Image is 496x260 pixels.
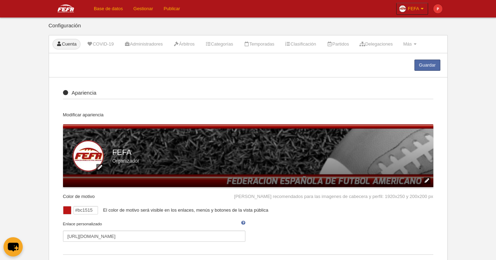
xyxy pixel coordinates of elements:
[120,39,167,49] a: Administradores
[399,5,406,12] img: Oazxt6wLFNvE.30x30.jpg
[63,187,102,200] div: Color de motivo
[281,39,320,49] a: Clasificación
[63,112,433,124] div: Modificar apariencia
[408,5,419,12] span: FEFA
[63,221,246,242] label: Enlace personalizado
[53,39,81,49] a: Cuenta
[403,41,412,47] span: Más
[356,39,397,49] a: Delegaciones
[4,237,23,256] button: chat-button
[169,39,198,49] a: Árbitros
[49,4,83,13] img: FEFA
[399,39,420,49] a: Más
[63,231,246,242] input: Enlace personalizado
[98,206,433,214] div: El color de motivo será visible en los enlaces, menús y botones de la vista pública
[83,39,118,49] a: COVID-19
[234,187,433,200] div: [PERSON_NAME] recomendados para las imagenes de cabecera y perfil: 1920x250 y 200x200 px
[63,90,433,100] div: Apariencia
[433,4,442,13] img: c2l6ZT0zMHgzMCZmcz05JnRleHQ9UCZiZz1lNTM5MzU%3D.png
[414,60,440,71] a: Guardar
[396,3,428,15] a: FEFA
[240,39,278,49] a: Temporadas
[323,39,353,49] a: Partidos
[201,39,237,49] a: Categorías
[49,23,448,35] div: Configuración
